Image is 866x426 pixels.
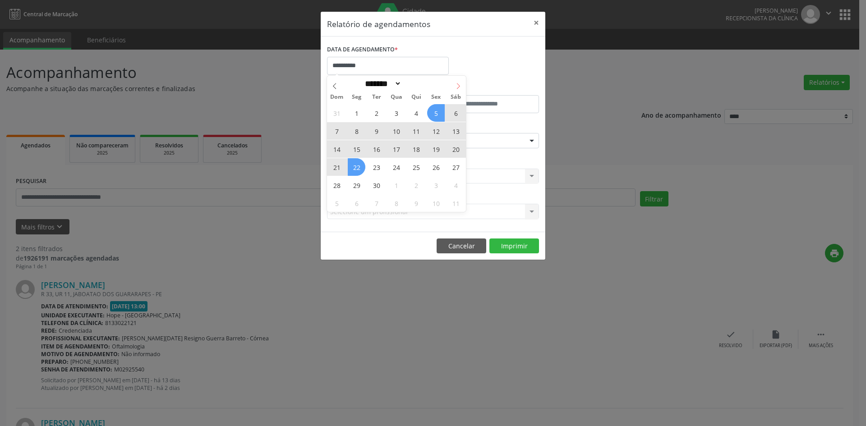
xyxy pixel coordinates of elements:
[427,194,445,212] span: Outubro 10, 2025
[328,140,345,158] span: Setembro 14, 2025
[368,158,385,176] span: Setembro 23, 2025
[407,122,425,140] span: Setembro 11, 2025
[401,79,431,88] input: Year
[327,94,347,100] span: Dom
[348,158,365,176] span: Setembro 22, 2025
[527,12,545,34] button: Close
[407,140,425,158] span: Setembro 18, 2025
[427,104,445,122] span: Setembro 5, 2025
[435,81,539,95] label: ATÉ
[387,122,405,140] span: Setembro 10, 2025
[368,176,385,194] span: Setembro 30, 2025
[387,94,406,100] span: Qua
[347,94,367,100] span: Seg
[407,104,425,122] span: Setembro 4, 2025
[327,43,398,57] label: DATA DE AGENDAMENTO
[427,122,445,140] span: Setembro 12, 2025
[387,158,405,176] span: Setembro 24, 2025
[348,122,365,140] span: Setembro 8, 2025
[387,140,405,158] span: Setembro 17, 2025
[348,176,365,194] span: Setembro 29, 2025
[387,176,405,194] span: Outubro 1, 2025
[489,238,539,254] button: Imprimir
[328,194,345,212] span: Outubro 5, 2025
[447,176,465,194] span: Outubro 4, 2025
[437,238,486,254] button: Cancelar
[327,18,430,30] h5: Relatório de agendamentos
[387,194,405,212] span: Outubro 8, 2025
[348,104,365,122] span: Setembro 1, 2025
[447,158,465,176] span: Setembro 27, 2025
[368,194,385,212] span: Outubro 7, 2025
[328,158,345,176] span: Setembro 21, 2025
[328,176,345,194] span: Setembro 28, 2025
[447,122,465,140] span: Setembro 13, 2025
[407,176,425,194] span: Outubro 2, 2025
[368,104,385,122] span: Setembro 2, 2025
[367,94,387,100] span: Ter
[427,158,445,176] span: Setembro 26, 2025
[387,104,405,122] span: Setembro 3, 2025
[328,122,345,140] span: Setembro 7, 2025
[447,140,465,158] span: Setembro 20, 2025
[426,94,446,100] span: Sex
[368,140,385,158] span: Setembro 16, 2025
[427,140,445,158] span: Setembro 19, 2025
[407,194,425,212] span: Outubro 9, 2025
[362,79,401,88] select: Month
[407,158,425,176] span: Setembro 25, 2025
[348,194,365,212] span: Outubro 6, 2025
[368,122,385,140] span: Setembro 9, 2025
[348,140,365,158] span: Setembro 15, 2025
[427,176,445,194] span: Outubro 3, 2025
[447,104,465,122] span: Setembro 6, 2025
[328,104,345,122] span: Agosto 31, 2025
[406,94,426,100] span: Qui
[447,194,465,212] span: Outubro 11, 2025
[446,94,466,100] span: Sáb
